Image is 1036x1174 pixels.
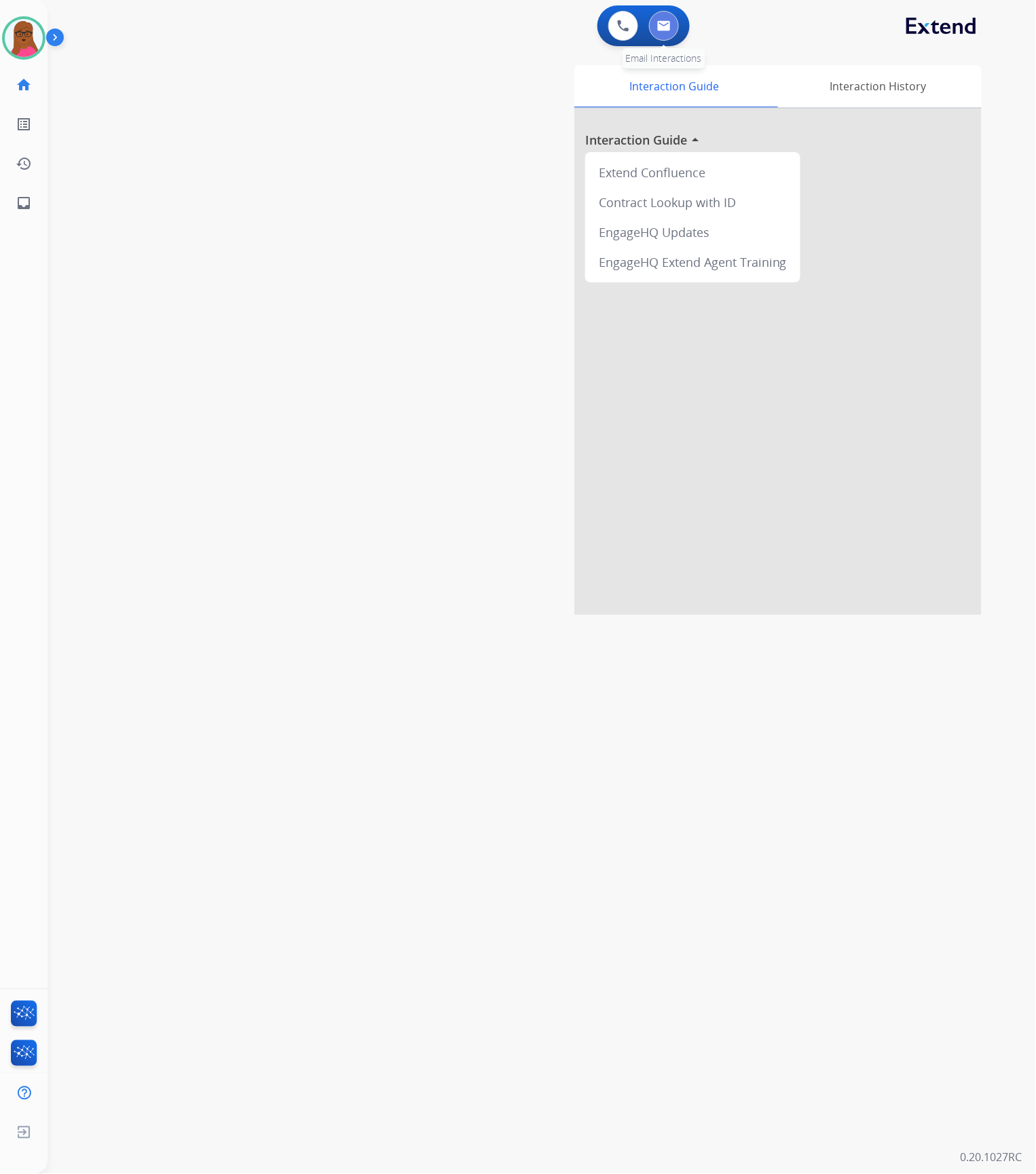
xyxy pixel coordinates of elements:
[591,217,795,247] div: EngageHQ Updates
[16,155,32,172] mat-icon: history
[16,195,32,211] mat-icon: inbox
[16,77,32,93] mat-icon: home
[16,116,32,132] mat-icon: list_alt
[775,65,982,107] div: Interaction History
[574,65,775,107] div: Interaction Guide
[626,52,702,65] span: Email Interactions
[5,19,43,57] img: avatar
[591,247,795,277] div: EngageHQ Extend Agent Training
[591,158,795,187] div: Extend Confluence
[961,1150,1022,1166] p: 0.20.1027RC
[591,187,795,217] div: Contract Lookup with ID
